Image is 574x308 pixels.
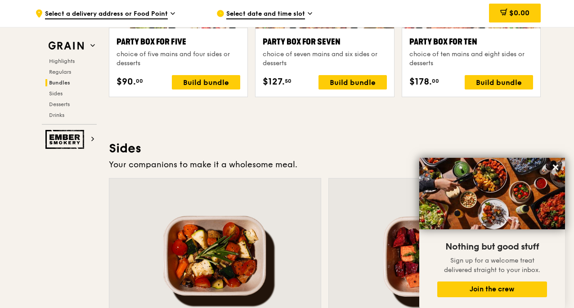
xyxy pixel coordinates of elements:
div: choice of ten mains and eight sides or desserts [409,50,533,68]
div: choice of five mains and four sides or desserts [117,50,240,68]
span: 00 [432,77,439,85]
span: $0.00 [509,9,529,17]
span: Bundles [49,80,70,86]
img: Ember Smokery web logo [45,130,87,149]
div: Party Box for Seven [263,36,386,48]
button: Join the crew [437,281,547,297]
div: choice of seven mains and six sides or desserts [263,50,386,68]
span: Nothing but good stuff [445,241,539,252]
span: 50 [285,77,291,85]
span: 00 [136,77,143,85]
button: Close [548,160,563,174]
span: Desserts [49,101,70,107]
span: Sides [49,90,63,97]
div: Build bundle [465,75,533,89]
img: Grain web logo [45,38,87,54]
span: $127. [263,75,285,89]
img: DSC07876-Edit02-Large.jpeg [419,158,565,229]
span: Highlights [49,58,75,64]
div: Build bundle [172,75,240,89]
span: Select a delivery address or Food Point [45,9,168,19]
span: $178. [409,75,432,89]
span: Drinks [49,112,64,118]
span: Select date and time slot [226,9,305,19]
div: Party Box for Five [117,36,240,48]
div: Party Box for Ten [409,36,533,48]
span: Regulars [49,69,71,75]
div: Your companions to make it a wholesome meal. [109,158,541,171]
span: $90. [117,75,136,89]
div: Build bundle [318,75,387,89]
span: Sign up for a welcome treat delivered straight to your inbox. [444,257,540,274]
h3: Sides [109,140,541,156]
